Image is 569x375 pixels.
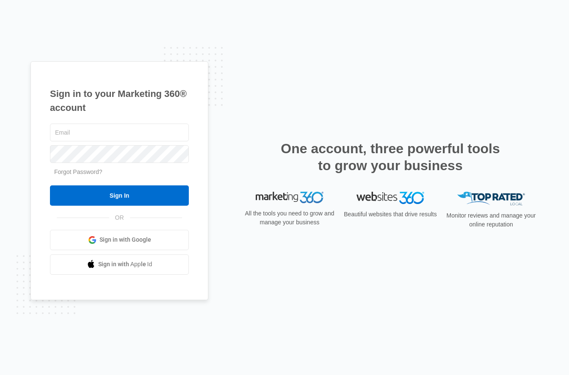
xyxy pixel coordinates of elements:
[109,213,130,222] span: OR
[242,209,337,227] p: All the tools you need to grow and manage your business
[98,260,152,269] span: Sign in with Apple Id
[343,210,438,219] p: Beautiful websites that drive results
[50,87,189,115] h1: Sign in to your Marketing 360® account
[356,192,424,204] img: Websites 360
[54,168,102,175] a: Forgot Password?
[457,192,525,206] img: Top Rated Local
[50,254,189,275] a: Sign in with Apple Id
[50,185,189,206] input: Sign In
[50,124,189,141] input: Email
[278,140,503,174] h2: One account, three powerful tools to grow your business
[256,192,323,204] img: Marketing 360
[50,230,189,250] a: Sign in with Google
[444,211,539,229] p: Monitor reviews and manage your online reputation
[99,235,151,244] span: Sign in with Google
